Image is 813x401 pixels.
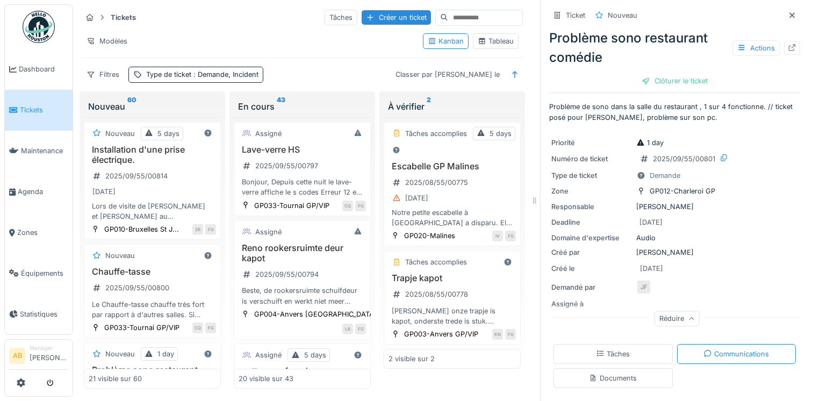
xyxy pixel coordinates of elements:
div: FG [205,224,216,235]
h3: Lave-verre HS [239,145,366,155]
div: Problème sono restaurant comédie [549,28,800,67]
span: Tickets [20,105,68,115]
div: Créé par [551,247,632,257]
div: Assigné [255,128,282,139]
div: CQ [192,323,203,333]
div: 2025/08/55/00775 [405,177,468,188]
div: Ticket [566,10,585,20]
div: 2025/09/55/00801 [653,154,715,164]
div: [PERSON_NAME] onze trapje is kapot, onderste trede is stuk. Mogen wij a.u.b. een nieuwe trapje he... [388,306,516,326]
div: ZR [192,224,203,235]
div: 5 days [304,350,326,360]
a: Tickets [5,90,73,131]
div: 2025/09/55/00797 [255,161,318,171]
div: FG [355,324,366,334]
div: [DATE] [639,217,663,227]
div: Créer un ticket [362,10,431,25]
div: 2 visible sur 2 [388,354,435,364]
div: Tâches [325,10,357,25]
div: Assigné à [551,299,632,309]
h3: nettoyage facade [239,366,366,376]
div: Modèles [82,33,132,49]
sup: 2 [427,100,431,113]
span: Dashboard [19,64,68,74]
div: Documents [589,373,637,383]
div: LB [342,324,353,334]
div: Zone [551,186,632,196]
div: 2025/09/55/00814 [105,171,168,181]
div: [PERSON_NAME] [551,202,798,212]
div: Responsable [551,202,632,212]
div: 5 days [490,128,512,139]
div: Demande [650,170,680,181]
span: Agenda [18,187,68,197]
div: GP003-Anvers GP/VIP [404,329,478,339]
span: Zones [17,227,68,238]
div: En cours [238,100,366,113]
div: GP004-Anvers [GEOGRAPHIC_DATA] [254,309,377,319]
div: Tâches [596,349,630,359]
span: Équipements [21,268,68,278]
div: Classer par [PERSON_NAME] le [391,67,505,82]
div: Tâches accomplies [405,128,467,139]
div: [PERSON_NAME] [551,247,798,257]
div: GP010-Bruxelles St J... [104,224,179,234]
div: Audio [551,233,798,243]
h3: Chauffe-tasse [89,267,216,277]
div: Actions [732,40,780,56]
div: Bonjour, Depuis cette nuit le lave-verre affiche le s codes Erreur 12 et Erreur 14. Impossible de... [239,177,366,197]
div: Numéro de ticket [551,154,632,164]
div: FG [355,200,366,211]
div: Type de ticket [146,69,258,80]
h3: Escabelle GP Malines [388,161,516,171]
sup: 60 [127,100,136,113]
div: Nouveau [105,349,135,359]
div: [DATE] [405,193,428,203]
div: GP020-Malines [404,231,455,241]
div: GP033-Tournai GP/VIP [104,323,179,333]
div: Beste, de rookersruimte schuifdeur is verschuift en werkt niet meer zoals het moet. Niet meer geb... [239,285,366,306]
div: FG [505,329,516,340]
div: Type de ticket [551,170,632,181]
sup: 43 [277,100,285,113]
div: Kanban [428,36,464,46]
div: Nouveau [105,250,135,261]
div: Clôturer le ticket [637,74,712,88]
h3: Trapje kapot [388,273,516,283]
a: Équipements [5,253,73,293]
div: GP012-Charleroi GP [650,186,715,196]
h3: Reno rookersruimte deur kapot [239,243,366,263]
div: JF [636,280,651,295]
div: 20 visible sur 43 [239,374,293,384]
div: 2025/08/55/00778 [405,289,468,299]
strong: Tickets [106,12,140,23]
a: Statistiques [5,293,73,334]
a: Dashboard [5,49,73,90]
div: Assigné [255,350,282,360]
span: Statistiques [20,309,68,319]
h3: Installation d'une prise électrique. [89,145,216,165]
div: FG [205,323,216,333]
span: Maintenance [21,146,68,156]
div: Demandé par [551,282,632,292]
div: Nouveau [88,100,217,113]
div: Tableau [478,36,514,46]
div: 2025/09/55/00794 [255,269,319,280]
li: [PERSON_NAME] [30,344,68,367]
div: Deadline [551,217,632,227]
div: GP033-Tournai GP/VIP [254,200,329,211]
div: 5 days [157,128,179,139]
div: [DATE] [92,187,116,197]
p: Problème de sono dans la salle du restaurant , 1 sur 4 fonctionne. // ticket posé pour [PERSON_NA... [549,102,800,122]
div: Communications [703,349,769,359]
a: Zones [5,212,73,253]
div: Manager [30,344,68,352]
div: 2025/09/55/00800 [105,283,169,293]
div: [DATE] [640,263,663,274]
div: Assigné [255,227,282,237]
div: KN [492,329,503,340]
div: Tâches accomplies [405,257,467,267]
div: Lors de visite de [PERSON_NAME] et [PERSON_NAME] au [GEOGRAPHIC_DATA], ils ont demandé que le dis... [89,201,216,221]
div: Le Chauffe-tasse chauffe très fort par rapport à d'autres salles. Si possible de régler la tempér... [89,299,216,320]
a: AB Manager[PERSON_NAME] [9,344,68,370]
